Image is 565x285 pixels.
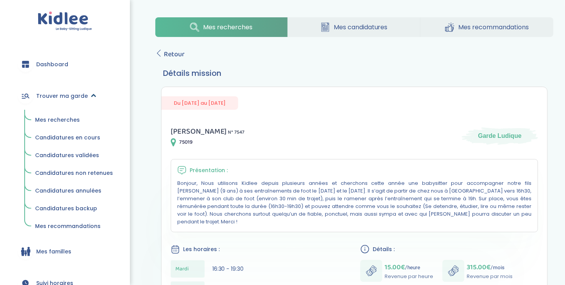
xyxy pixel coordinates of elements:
a: Candidatures validées [30,148,118,163]
a: Candidatures non retenues [30,166,118,181]
span: Candidatures annulées [35,187,101,194]
span: Du [DATE] au [DATE] [161,96,238,110]
span: Mes recherches [35,116,80,124]
span: Mes candidatures [334,22,388,32]
span: Retour [164,49,185,60]
a: Retour [155,49,185,60]
span: Présentation : [190,166,228,174]
span: Mes recommandations [458,22,529,32]
a: Dashboard [12,50,118,78]
a: Mes recommandations [420,17,553,37]
img: logo.svg [38,12,92,31]
span: Mes recherches [203,22,252,32]
span: 315.00€ [467,262,491,273]
span: Garde Ludique [478,132,522,140]
span: 15.00€ [385,262,405,273]
span: Candidatures backup [35,205,97,212]
span: Détails : [373,245,395,253]
p: Revenue par mois [467,273,513,280]
span: N° 7547 [228,128,245,136]
a: Mes candidatures [288,17,420,37]
a: Mes recherches [155,17,288,37]
p: Revenue par heure [385,273,433,280]
span: 16:30 - 19:30 [212,265,244,273]
span: Trouver ma garde [36,92,88,100]
span: Mes familles [36,248,71,256]
p: /heure [385,262,433,273]
span: Candidatures en cours [35,134,100,141]
a: Candidatures annulées [30,184,118,198]
span: Mes recommandations [35,222,101,230]
span: Candidatures non retenues [35,169,113,177]
a: Mes recommandations [30,219,118,234]
span: Les horaires : [183,245,220,253]
span: [PERSON_NAME] [171,125,227,137]
span: Candidatures validées [35,151,99,159]
h3: Détails mission [163,67,546,79]
p: /mois [467,262,513,273]
span: Mardi [175,265,189,273]
a: Trouver ma garde [12,82,118,110]
p: Bonjour, Nous utilisons Kidlee depuis plusieurs années et cherchons cette année une babysitter po... [177,179,531,226]
span: Dashboard [36,60,68,69]
span: 75019 [179,138,193,146]
a: Candidatures backup [30,201,118,216]
a: Mes recherches [30,113,118,127]
a: Mes familles [12,238,118,265]
a: Candidatures en cours [30,131,118,145]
